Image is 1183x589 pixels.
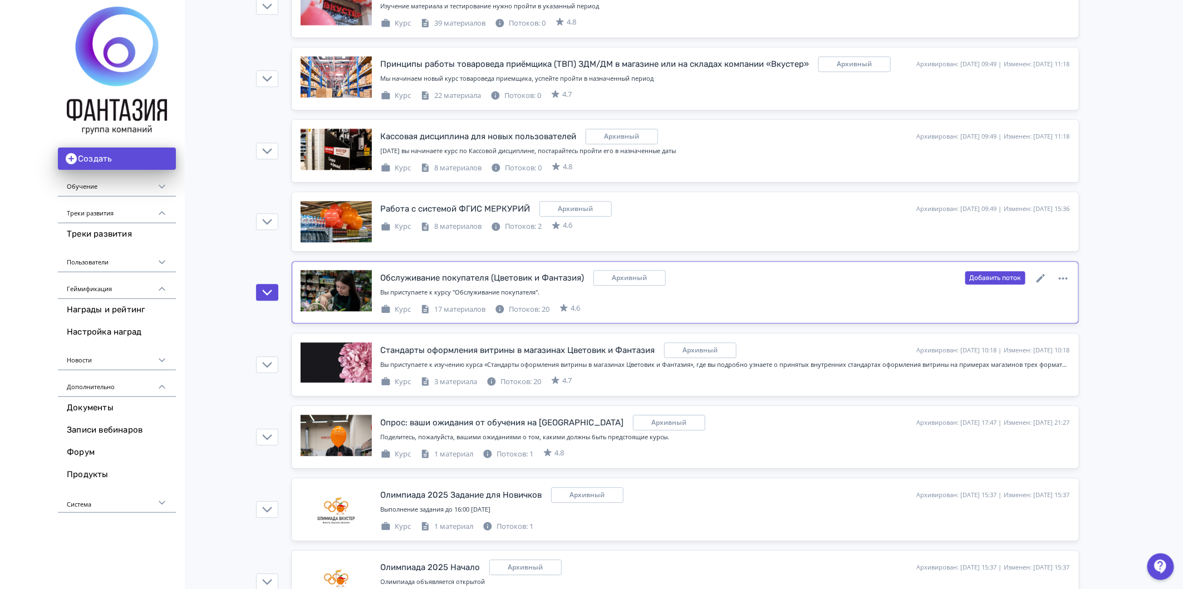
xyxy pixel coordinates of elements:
[593,270,666,286] div: Архивный
[58,397,176,419] a: Документы
[1004,60,1070,69] div: Изменен: [DATE] 11:18
[381,272,585,284] div: Обслуживание покупателя (Цветовик и Фантазия)
[664,342,737,358] div: Архивный
[381,203,531,215] div: Работа с системой ФГИС МЕРКУРИЙ
[58,343,176,370] div: Новости
[490,90,542,101] div: Потоков: 0
[58,299,176,321] a: Награды и рейтинг
[551,487,624,503] div: Архивный
[563,220,573,231] span: 4.6
[965,271,1025,284] button: Добавить поток
[381,221,411,232] div: Курс
[818,56,891,72] div: Архивный
[487,376,542,387] div: Потоков: 20
[491,221,542,232] div: Потоков: 2
[381,74,1070,84] div: Мы начинаем новый курс товароведа приемщика, успейте пройти в назначенный период
[420,304,486,315] div: 17 материалов
[563,161,573,173] span: 4.8
[381,416,624,429] div: Опрос: ваши ожидания от обучения на Портале Вкустер
[483,521,534,532] div: Потоков: 1
[381,304,411,315] div: Курс
[58,419,176,441] a: Записи вебинаров
[917,132,1002,141] div: Архивирован: [DATE] 09:49 |
[586,129,658,144] div: Архивный
[495,18,546,29] div: Потоков: 0
[381,90,411,101] div: Курс
[563,89,572,100] span: 4.7
[381,130,577,143] div: Кассовая дисциплина для новых пользователей
[58,321,176,343] a: Настройка наград
[381,449,411,460] div: Курс
[58,464,176,486] a: Продукты
[420,449,474,460] div: 1 материал
[381,58,809,71] div: Принципы работы товароведа приёмщика (ТВП) ЗДМ/ДМ в магазине или на складах компании «Вкустер»
[381,344,655,357] div: Стандарты оформления витрины в магазинах Цветовик и Фантазия
[58,223,176,246] a: Треки развития
[420,221,482,232] div: 8 материалов
[539,201,612,217] div: Архивный
[58,197,176,223] div: Треки развития
[381,288,1070,297] div: Вы приступаете к курсу "Обслуживание покупателя".
[1004,563,1070,572] div: Изменен: [DATE] 15:37
[420,18,486,29] div: 39 материалов
[381,376,411,387] div: Курс
[917,60,1002,69] div: Архивирован: [DATE] 09:49 |
[381,146,1070,156] div: Сегодня вы начинаете курс по Кассовой дисциплине, постарайтесь пройти его в назначенные даты
[381,433,1070,442] div: Поделитесь, пожалуйста, вашими ожиданиями о том, какими должны быть предстоящие курсы.
[917,204,1002,214] div: Архивирован: [DATE] 09:49 |
[58,148,176,170] button: Создать
[1004,346,1070,355] div: Изменен: [DATE] 10:18
[420,90,482,101] div: 22 материала
[917,346,1002,355] div: Архивирован: [DATE] 10:18 |
[381,163,411,174] div: Курс
[420,163,482,174] div: 8 материалов
[58,441,176,464] a: Форум
[381,505,1070,514] div: Выполнение задания до 16:00 18 апреля 2025
[555,448,564,459] span: 4.8
[58,272,176,299] div: Геймификация
[58,246,176,272] div: Пользователи
[381,2,1070,11] div: Изучение материала и тестирование нужно пройти в указанный период
[381,489,542,502] div: Олимпиада 2025 Задание для Новичков
[58,486,176,513] div: Система
[381,561,480,574] div: Олимпиада 2025 Начало
[917,418,1002,428] div: Архивирован: [DATE] 17:47 |
[1004,418,1070,428] div: Изменен: [DATE] 21:27
[491,163,542,174] div: Потоков: 0
[420,376,478,387] div: 3 материала
[381,18,411,29] div: Курс
[563,375,572,386] span: 4.7
[420,521,474,532] div: 1 материал
[495,304,550,315] div: Потоков: 20
[1004,132,1070,141] div: Изменен: [DATE] 11:18
[1004,204,1070,214] div: Изменен: [DATE] 15:36
[381,577,1070,587] div: Олимпиада объявляется открытой
[58,370,176,397] div: Дополнительно
[917,490,1002,500] div: Архивирован: [DATE] 15:37 |
[381,521,411,532] div: Курс
[489,559,562,575] div: Архивный
[58,170,176,197] div: Обучение
[633,415,705,430] div: Архивный
[571,303,581,314] span: 4.6
[1004,490,1070,500] div: Изменен: [DATE] 15:37
[381,360,1070,370] div: Вы приступаете к изучению курса «Стандарты оформления витрины в магазинах Цветовик и Фантазия», г...
[917,563,1002,572] div: Архивирован: [DATE] 15:37 |
[567,17,577,28] span: 4.8
[67,7,167,134] img: https://files.teachbase.ru/system/account/51850/logo/medium-62127d5326aaef08bb1dc489741972ec.png
[483,449,534,460] div: Потоков: 1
